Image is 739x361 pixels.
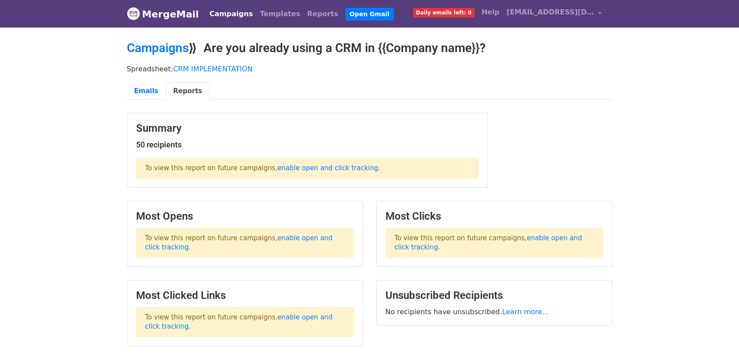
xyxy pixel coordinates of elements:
[410,4,478,21] a: Daily emails left: 0
[507,7,594,18] span: [EMAIL_ADDRESS][DOMAIN_NAME]
[127,7,140,20] img: MergeMail logo
[478,4,503,21] a: Help
[502,308,549,316] a: Learn more...
[136,289,354,302] h3: Most Clicked Links
[136,122,479,135] h3: Summary
[256,5,304,23] a: Templates
[127,64,613,74] p: Spreadsheet:
[136,158,479,179] p: To view this report on future campaigns, .
[385,289,603,302] h3: Unsubscribed Recipients
[503,4,606,24] a: [EMAIL_ADDRESS][DOMAIN_NAME]
[136,228,354,258] p: To view this report on future campaigns, .
[277,164,378,172] a: enable open and click tracking
[413,8,475,18] span: Daily emails left: 0
[166,82,210,100] a: Reports
[136,210,354,223] h3: Most Opens
[136,140,479,150] h5: 50 recipients
[127,5,199,23] a: MergeMail
[385,228,603,258] p: To view this report on future campaigns, .
[206,5,256,23] a: Campaigns
[136,307,354,337] p: To view this report on future campaigns, .
[127,41,613,56] h2: ⟫ Are you already using a CRM in {{Company name}}?
[127,82,166,100] a: Emails
[345,8,394,21] a: Open Gmail
[127,41,189,55] a: Campaigns
[385,210,603,223] h3: Most Clicks
[385,307,603,316] p: No recipients have unsubscribed.
[173,65,253,73] a: CRM IMPLEMENTATION
[304,5,342,23] a: Reports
